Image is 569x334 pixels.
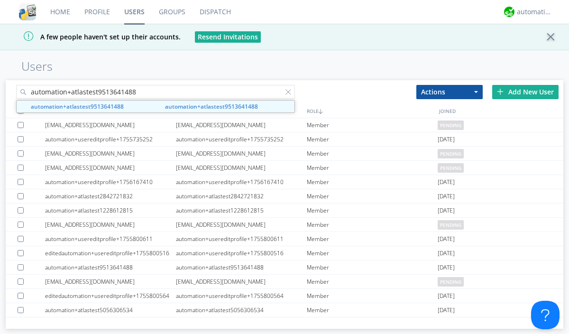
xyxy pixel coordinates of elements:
[6,260,563,275] a: automation+atlastest9513641488automation+atlastest9513641488Member[DATE]
[492,85,559,99] div: Add New User
[416,85,483,99] button: Actions
[438,260,455,275] span: [DATE]
[438,204,455,218] span: [DATE]
[6,275,563,289] a: [EMAIL_ADDRESS][DOMAIN_NAME][EMAIL_ADDRESS][DOMAIN_NAME]Memberpending
[176,161,307,175] div: [EMAIL_ADDRESS][DOMAIN_NAME]
[45,289,176,303] div: editedautomation+usereditprofile+1755800564
[6,218,563,232] a: [EMAIL_ADDRESS][DOMAIN_NAME][EMAIL_ADDRESS][DOMAIN_NAME]Memberpending
[176,118,307,132] div: [EMAIL_ADDRESS][DOMAIN_NAME]
[307,118,438,132] div: Member
[437,104,569,118] div: JOINED
[176,275,307,288] div: [EMAIL_ADDRESS][DOMAIN_NAME]
[438,232,455,246] span: [DATE]
[6,204,563,218] a: automation+atlastest1228612815automation+atlastest1228612815Member[DATE]
[45,147,176,160] div: [EMAIL_ADDRESS][DOMAIN_NAME]
[176,260,307,274] div: automation+atlastest9513641488
[45,161,176,175] div: [EMAIL_ADDRESS][DOMAIN_NAME]
[176,232,307,246] div: automation+usereditprofile+1755800611
[438,277,464,287] span: pending
[307,303,438,317] div: Member
[45,175,176,189] div: automation+usereditprofile+1756167410
[6,303,563,317] a: automation+atlastest5056306534automation+atlastest5056306534Member[DATE]
[45,232,176,246] div: automation+usereditprofile+1755800611
[307,232,438,246] div: Member
[438,289,455,303] span: [DATE]
[304,104,437,118] div: ROLE
[45,260,176,274] div: automation+atlastest9513641488
[31,102,124,111] strong: automation+atlastest9513641488
[45,218,176,232] div: [EMAIL_ADDRESS][DOMAIN_NAME]
[438,317,455,332] span: [DATE]
[176,132,307,146] div: automation+usereditprofile+1755735252
[176,246,307,260] div: automation+usereditprofile+1755800516
[438,175,455,189] span: [DATE]
[307,204,438,217] div: Member
[517,7,552,17] div: automation+atlas
[438,220,464,230] span: pending
[16,85,295,99] input: Search users
[307,246,438,260] div: Member
[176,204,307,217] div: automation+atlastest1228612815
[307,175,438,189] div: Member
[165,102,258,111] strong: automation+atlastest9513641488
[6,161,563,175] a: [EMAIL_ADDRESS][DOMAIN_NAME][EMAIL_ADDRESS][DOMAIN_NAME]Memberpending
[438,132,455,147] span: [DATE]
[6,232,563,246] a: automation+usereditprofile+1755800611automation+usereditprofile+1755800611Member[DATE]
[45,317,176,331] div: automation+atlastest6417035073
[307,189,438,203] div: Member
[438,189,455,204] span: [DATE]
[6,189,563,204] a: automation+atlastest2842721832automation+atlastest2842721832Member[DATE]
[438,149,464,158] span: pending
[438,163,464,173] span: pending
[45,275,176,288] div: [EMAIL_ADDRESS][DOMAIN_NAME]
[176,147,307,160] div: [EMAIL_ADDRESS][DOMAIN_NAME]
[438,303,455,317] span: [DATE]
[6,317,563,332] a: automation+atlastest6417035073automation+atlastest6417035073Member[DATE]
[497,88,504,95] img: plus.svg
[45,118,176,132] div: [EMAIL_ADDRESS][DOMAIN_NAME]
[176,175,307,189] div: automation+usereditprofile+1756167410
[307,161,438,175] div: Member
[6,289,563,303] a: editedautomation+usereditprofile+1755800564automation+usereditprofile+1755800564Member[DATE]
[176,303,307,317] div: automation+atlastest5056306534
[176,317,307,331] div: automation+atlastest6417035073
[7,32,181,41] span: A few people haven't set up their accounts.
[307,218,438,232] div: Member
[45,303,176,317] div: automation+atlastest5056306534
[307,147,438,160] div: Member
[176,218,307,232] div: [EMAIL_ADDRESS][DOMAIN_NAME]
[307,275,438,288] div: Member
[45,132,176,146] div: automation+usereditprofile+1755735252
[504,7,514,17] img: d2d01cd9b4174d08988066c6d424eccd
[6,118,563,132] a: [EMAIL_ADDRESS][DOMAIN_NAME][EMAIL_ADDRESS][DOMAIN_NAME]Memberpending
[307,289,438,303] div: Member
[176,189,307,203] div: automation+atlastest2842721832
[307,132,438,146] div: Member
[438,121,464,130] span: pending
[45,246,176,260] div: editedautomation+usereditprofile+1755800516
[176,289,307,303] div: automation+usereditprofile+1755800564
[307,260,438,274] div: Member
[6,175,563,189] a: automation+usereditprofile+1756167410automation+usereditprofile+1756167410Member[DATE]
[6,132,563,147] a: automation+usereditprofile+1755735252automation+usereditprofile+1755735252Member[DATE]
[45,189,176,203] div: automation+atlastest2842721832
[6,147,563,161] a: [EMAIL_ADDRESS][DOMAIN_NAME][EMAIL_ADDRESS][DOMAIN_NAME]Memberpending
[6,246,563,260] a: editedautomation+usereditprofile+1755800516automation+usereditprofile+1755800516Member[DATE]
[307,317,438,331] div: Member
[195,31,261,43] button: Resend Invitations
[19,3,36,20] img: cddb5a64eb264b2086981ab96f4c1ba7
[45,204,176,217] div: automation+atlastest1228612815
[438,246,455,260] span: [DATE]
[531,301,560,329] iframe: Toggle Customer Support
